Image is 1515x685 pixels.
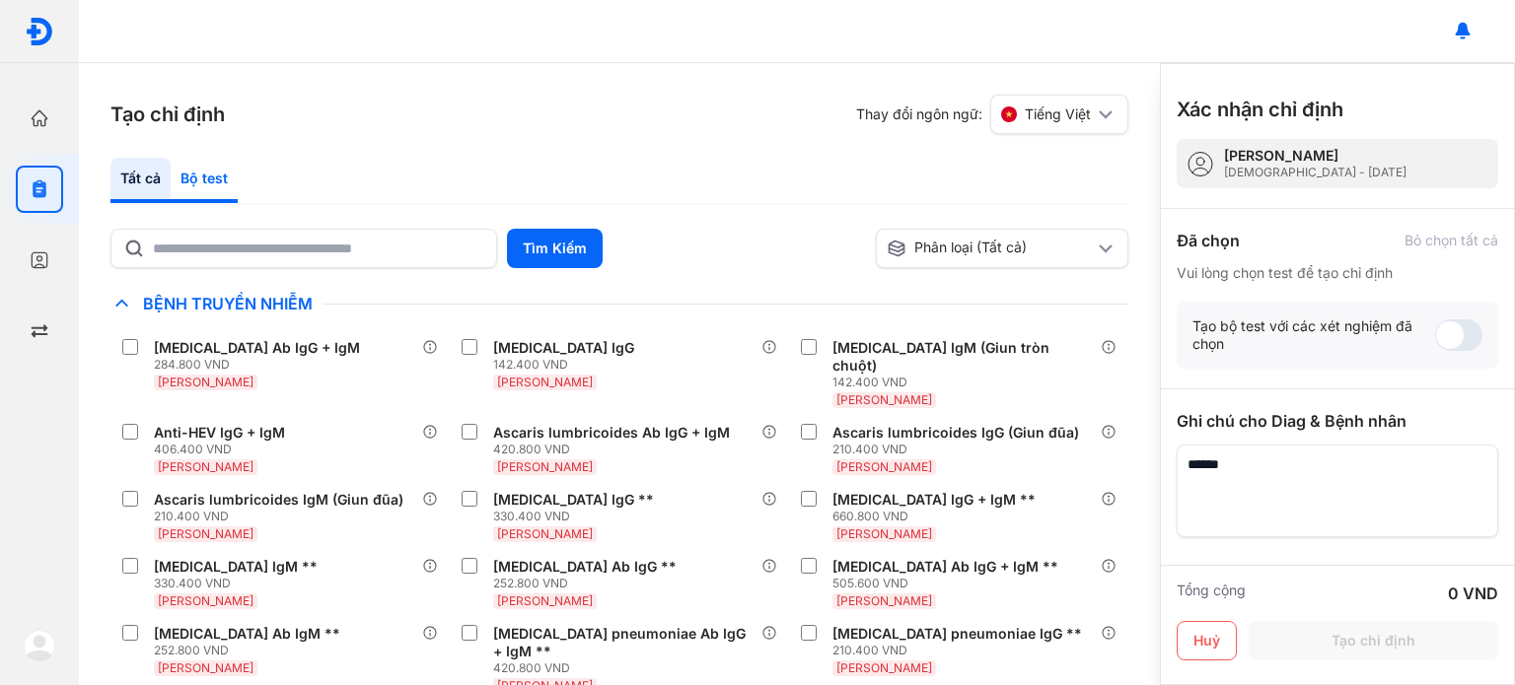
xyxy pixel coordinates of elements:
div: Phân loại (Tất cả) [887,239,1094,258]
span: [PERSON_NAME] [497,459,593,474]
div: 142.400 VND [832,375,1101,390]
button: Huỷ [1177,621,1237,660]
span: [PERSON_NAME] [158,593,253,608]
div: [MEDICAL_DATA] pneumoniae IgG ** [832,625,1082,643]
div: 142.400 VND [493,357,642,373]
div: [MEDICAL_DATA] Ab IgG + IgM [154,339,360,357]
div: 420.800 VND [493,660,761,676]
span: [PERSON_NAME] [836,459,932,474]
div: Bỏ chọn tất cả [1405,232,1498,249]
button: Tìm Kiếm [507,229,603,268]
div: Vui lòng chọn test để tạo chỉ định [1177,264,1498,282]
div: Anti-HEV IgG + IgM [154,424,285,442]
div: [DEMOGRAPHIC_DATA] - [DATE] [1224,165,1407,180]
div: [MEDICAL_DATA] Ab IgG ** [493,558,677,576]
div: [MEDICAL_DATA] Ab IgG + IgM ** [832,558,1058,576]
div: Ascaris lumbricoides Ab IgG + IgM [493,424,730,442]
span: [PERSON_NAME] [836,392,932,407]
div: [MEDICAL_DATA] IgG [493,339,634,357]
img: logo [25,17,54,46]
div: 284.800 VND [154,357,368,373]
div: [MEDICAL_DATA] pneumoniae Ab IgG + IgM ** [493,625,754,660]
h3: Tạo chỉ định [110,101,225,128]
div: [MEDICAL_DATA] IgG ** [493,491,654,509]
span: [PERSON_NAME] [158,459,253,474]
div: [MEDICAL_DATA] IgM (Giun tròn chuột) [832,339,1093,375]
span: [PERSON_NAME] [836,660,932,675]
div: Bộ test [171,158,238,203]
div: [MEDICAL_DATA] IgM ** [154,558,318,576]
div: Tổng cộng [1177,582,1246,605]
div: 0 VND [1448,582,1498,605]
span: [PERSON_NAME] [497,526,593,541]
div: 406.400 VND [154,442,293,457]
span: [PERSON_NAME] [836,593,932,608]
span: Bệnh Truyền Nhiễm [133,294,323,313]
div: 210.400 VND [154,509,411,524]
div: [PERSON_NAME] [1224,147,1407,165]
span: [PERSON_NAME] [497,375,593,389]
div: 210.400 VND [832,643,1090,658]
div: Tạo bộ test với các xét nghiệm đã chọn [1192,317,1435,353]
button: Tạo chỉ định [1249,621,1498,660]
div: Thay đổi ngôn ngữ: [856,95,1128,134]
div: Ghi chú cho Diag & Bệnh nhân [1177,409,1498,433]
div: [MEDICAL_DATA] Ab IgM ** [154,625,340,643]
span: [PERSON_NAME] [497,593,593,608]
div: Ascaris lumbricoides IgM (Giun đũa) [154,491,403,509]
div: 252.800 VND [493,576,685,591]
div: 330.400 VND [493,509,662,524]
span: Tiếng Việt [1025,105,1091,123]
div: Tất cả [110,158,171,203]
div: 210.400 VND [832,442,1087,457]
span: [PERSON_NAME] [836,526,932,541]
img: logo [24,630,55,661]
div: 660.800 VND [832,509,1044,524]
div: [MEDICAL_DATA] IgG + IgM ** [832,491,1036,509]
div: Đã chọn [1177,229,1240,252]
div: 252.800 VND [154,643,348,658]
div: Ascaris lumbricoides IgG (Giun đũa) [832,424,1079,442]
span: [PERSON_NAME] [158,660,253,675]
span: [PERSON_NAME] [158,375,253,389]
div: 505.600 VND [832,576,1066,591]
div: 330.400 VND [154,576,325,591]
h3: Xác nhận chỉ định [1177,96,1343,123]
span: [PERSON_NAME] [158,526,253,541]
div: 420.800 VND [493,442,738,457]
